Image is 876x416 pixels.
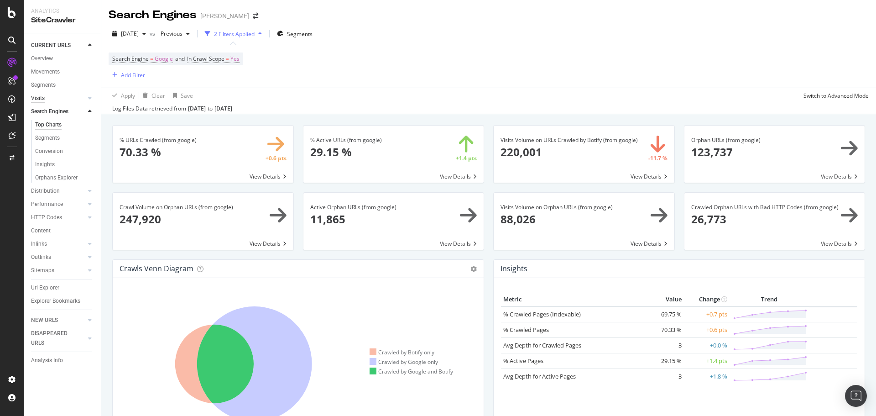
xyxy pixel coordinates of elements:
[31,41,71,50] div: CURRENT URLS
[155,53,173,65] span: Google
[684,306,730,322] td: +0.7 pts
[188,105,206,113] div: [DATE]
[109,7,197,23] div: Search Engines
[31,283,94,293] a: Url Explorer
[370,368,454,375] div: Crawled by Google and Botify
[31,253,51,262] div: Outlinks
[31,67,60,77] div: Movements
[121,30,139,37] span: 2025 Sep. 4th
[845,385,867,407] div: Open Intercom Messenger
[287,30,313,38] span: Segments
[120,263,193,275] h4: Crawls Venn Diagram
[31,107,85,116] a: Search Engines
[31,200,63,209] div: Performance
[370,358,438,366] div: Crawled by Google only
[684,369,730,384] td: +1.8 %
[647,337,684,353] td: 3
[31,41,85,50] a: CURRENT URLS
[647,369,684,384] td: 3
[187,55,224,63] span: In Crawl Scope
[684,293,730,306] th: Change
[150,30,157,37] span: vs
[35,133,94,143] a: Segments
[503,372,576,380] a: Avg Depth for Active Pages
[31,296,80,306] div: Explorer Bookmarks
[112,105,232,113] div: Log Files Data retrieved from to
[31,213,85,222] a: HTTP Codes
[31,54,53,63] div: Overview
[31,266,85,275] a: Sitemaps
[109,88,135,103] button: Apply
[31,226,94,236] a: Content
[31,283,59,293] div: Url Explorer
[230,53,240,65] span: Yes
[121,71,145,79] div: Add Filter
[169,88,193,103] button: Save
[226,55,229,63] span: =
[35,147,63,156] div: Conversion
[31,80,94,90] a: Segments
[31,316,58,325] div: NEW URLS
[109,26,150,41] button: [DATE]
[31,54,94,63] a: Overview
[503,341,581,349] a: Avg Depth for Crawled Pages
[109,69,145,80] button: Add Filter
[470,266,477,272] i: Options
[31,94,45,103] div: Visits
[31,213,62,222] div: HTTP Codes
[31,316,85,325] a: NEW URLS
[501,263,527,275] h4: Insights
[150,55,153,63] span: =
[35,120,94,130] a: Top Charts
[31,94,85,103] a: Visits
[121,92,135,100] div: Apply
[157,30,182,37] span: Previous
[503,326,549,334] a: % Crawled Pages
[647,306,684,322] td: 69.75 %
[800,88,869,103] button: Switch to Advanced Mode
[31,266,54,275] div: Sitemaps
[31,296,94,306] a: Explorer Bookmarks
[31,239,85,249] a: Inlinks
[730,293,809,306] th: Trend
[31,7,94,15] div: Analytics
[31,253,85,262] a: Outlinks
[35,160,94,169] a: Insights
[31,186,85,196] a: Distribution
[31,67,94,77] a: Movements
[31,356,94,365] a: Analysis Info
[139,88,165,103] button: Clear
[31,226,51,236] div: Content
[151,92,165,100] div: Clear
[31,356,63,365] div: Analysis Info
[647,293,684,306] th: Value
[35,147,94,156] a: Conversion
[31,329,77,348] div: DISAPPEARED URLS
[112,55,149,63] span: Search Engine
[31,239,47,249] div: Inlinks
[35,160,55,169] div: Insights
[200,11,249,21] div: [PERSON_NAME]
[684,353,730,369] td: +1.4 pts
[31,200,85,209] a: Performance
[31,15,94,26] div: SiteCrawler
[35,173,78,183] div: Orphans Explorer
[501,293,647,306] th: Metric
[181,92,193,100] div: Save
[273,26,316,41] button: Segments
[31,107,68,116] div: Search Engines
[214,30,255,38] div: 2 Filters Applied
[370,348,435,356] div: Crawled by Botify only
[31,329,85,348] a: DISAPPEARED URLS
[684,337,730,353] td: +0.0 %
[31,186,60,196] div: Distribution
[35,133,60,143] div: Segments
[31,80,56,90] div: Segments
[503,310,581,318] a: % Crawled Pages (Indexable)
[684,322,730,337] td: +0.6 pts
[503,357,543,365] a: % Active Pages
[175,55,185,63] span: and
[35,173,94,183] a: Orphans Explorer
[214,105,232,113] div: [DATE]
[803,92,869,100] div: Switch to Advanced Mode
